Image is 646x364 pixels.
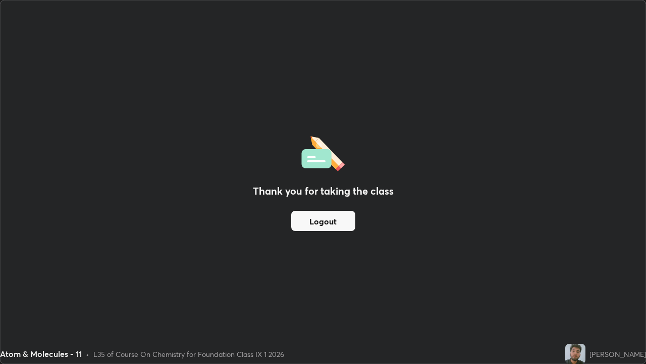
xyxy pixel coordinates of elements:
div: [PERSON_NAME] [589,349,646,359]
img: 19f989a38fe546ddb8dd8429d2cd8ef6.jpg [565,344,585,364]
div: L35 of Course On Chemistry for Foundation Class IX 1 2026 [93,349,284,359]
button: Logout [291,211,355,231]
div: • [86,349,89,359]
img: offlineFeedback.1438e8b3.svg [301,133,345,171]
h2: Thank you for taking the class [253,184,394,199]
